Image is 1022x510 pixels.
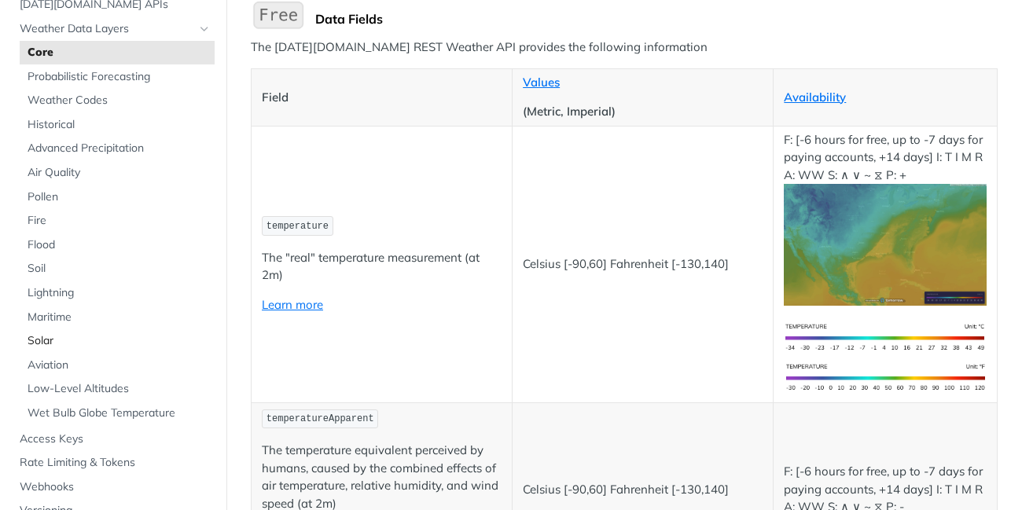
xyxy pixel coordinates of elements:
a: Maritime [20,306,215,329]
a: Core [20,41,215,64]
p: Field [262,89,502,107]
a: Fire [20,209,215,233]
p: The [DATE][DOMAIN_NAME] REST Weather API provides the following information [251,39,998,57]
span: Low-Level Altitudes [28,381,211,397]
a: Pollen [20,185,215,209]
a: Webhooks [12,475,215,499]
span: Probabilistic Forecasting [28,69,211,85]
a: Values [523,75,560,90]
p: Celsius [-90,60] Fahrenheit [-130,140] [523,481,763,499]
span: Weather Data Layers [20,21,194,37]
p: The "real" temperature measurement (at 2m) [262,249,502,284]
a: Rate Limiting & Tokens [12,451,215,475]
span: Historical [28,117,211,133]
span: Flood [28,237,211,253]
a: Lightning [20,281,215,305]
span: Advanced Precipitation [28,141,211,156]
span: Rate Limiting & Tokens [20,455,211,471]
a: Learn more [262,297,323,312]
span: Webhooks [20,479,211,495]
span: Access Keys [20,431,211,447]
span: temperatureApparent [267,413,374,424]
button: Hide subpages for Weather Data Layers [198,23,211,35]
p: F: [-6 hours for free, up to -7 days for paying accounts, +14 days] I: T I M R A: WW S: ∧ ∨ ~ ⧖ P: + [784,131,987,306]
span: Weather Codes [28,93,211,108]
span: Air Quality [28,165,211,181]
span: Maritime [28,310,211,325]
span: Soil [28,261,211,277]
span: Core [28,45,211,61]
a: Access Keys [12,427,215,451]
span: Solar [28,333,211,349]
span: Pollen [28,189,211,205]
span: Expand image [784,237,987,251]
a: Wet Bulb Globe Temperature [20,402,215,425]
p: (Metric, Imperial) [523,103,763,121]
span: Fire [28,213,211,229]
a: Soil [20,257,215,281]
a: Flood [20,233,215,257]
span: Expand image [784,369,987,383]
a: Air Quality [20,161,215,185]
span: Aviation [28,358,211,373]
a: Solar [20,329,215,353]
a: Low-Level Altitudes [20,377,215,401]
span: Wet Bulb Globe Temperature [28,405,211,421]
span: temperature [267,221,329,232]
a: Historical [20,113,215,137]
p: Celsius [-90,60] Fahrenheit [-130,140] [523,255,763,273]
a: Aviation [20,354,215,377]
a: Availability [784,90,846,105]
a: Weather Codes [20,89,215,112]
a: Probabilistic Forecasting [20,65,215,89]
span: Lightning [28,285,211,301]
div: Data Fields [315,11,998,27]
a: Advanced Precipitation [20,137,215,160]
a: Weather Data LayersHide subpages for Weather Data Layers [12,17,215,41]
span: Expand image [784,328,987,343]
